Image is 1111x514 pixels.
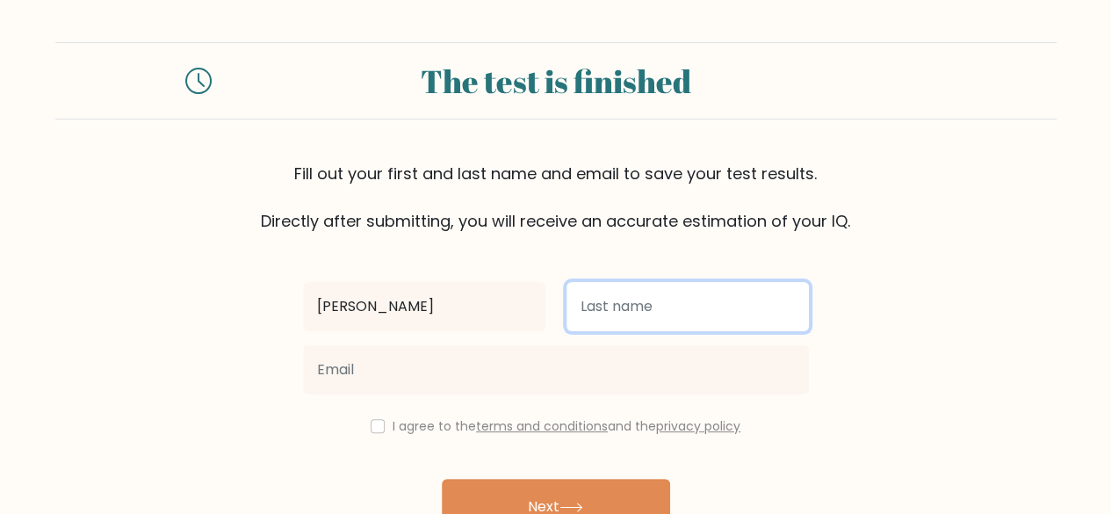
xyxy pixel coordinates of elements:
a: privacy policy [656,417,740,435]
input: First name [303,282,545,331]
div: Fill out your first and last name and email to save your test results. Directly after submitting,... [55,162,1057,233]
label: I agree to the and the [393,417,740,435]
input: Email [303,345,809,395]
a: terms and conditions [476,417,608,435]
div: The test is finished [233,57,879,105]
input: Last name [566,282,809,331]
